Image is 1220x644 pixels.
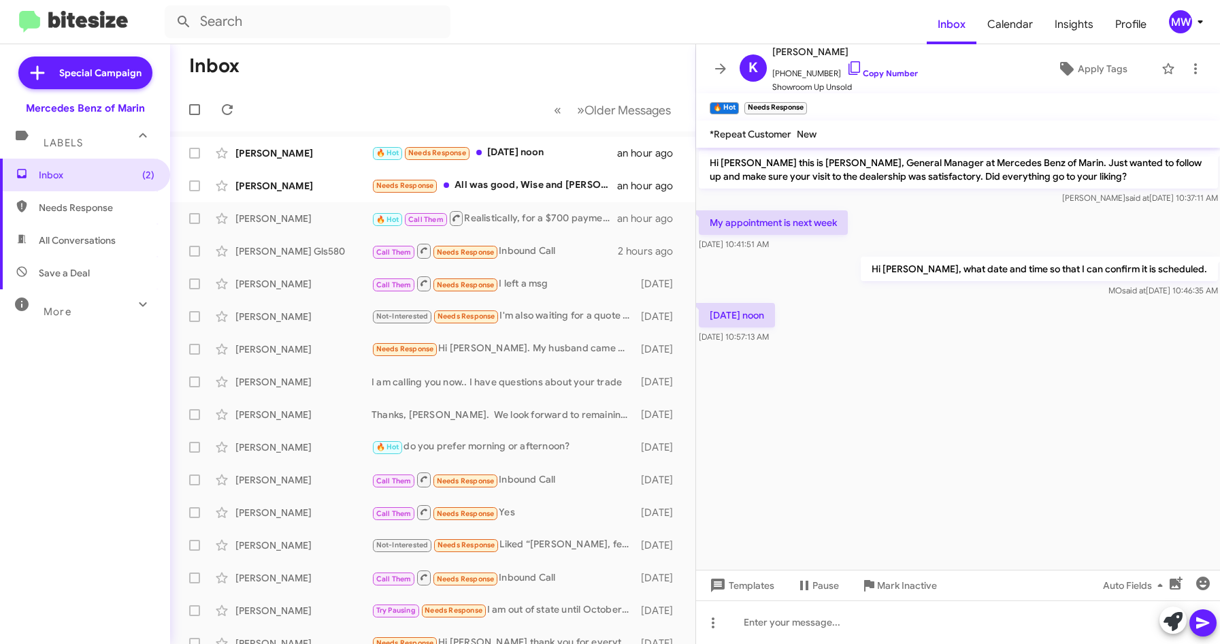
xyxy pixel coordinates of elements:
p: My appointment is next week [699,210,848,235]
span: Not-Interested [376,541,429,549]
div: Inbound Call [372,471,636,488]
span: Call Them [408,215,444,224]
span: Needs Response [437,280,495,289]
span: [PERSON_NAME] [DATE] 10:37:11 AM [1061,193,1217,203]
input: Search [165,5,450,38]
span: Needs Response [376,181,434,190]
span: K [748,57,758,79]
span: Needs Response [438,541,495,549]
a: Special Campaign [18,57,152,89]
div: [PERSON_NAME] Gls580 [235,244,372,258]
div: [DATE] [636,506,684,519]
span: Needs Response [437,477,495,485]
span: Needs Response [39,201,154,214]
button: Pause [785,573,850,598]
span: » [577,101,584,118]
div: Inbound Call [372,569,636,586]
a: Inbox [927,5,976,44]
div: [DATE] [636,538,684,552]
div: 2 hours ago [618,244,684,258]
span: « [554,101,561,118]
div: Liked “[PERSON_NAME], feel free to contact me at any time with any questions” [372,537,636,553]
div: [PERSON_NAME] [235,146,372,160]
span: Needs Response [425,606,482,615]
h1: Inbox [189,55,240,77]
div: [PERSON_NAME] [235,473,372,487]
div: do you prefer morning or afternoon? [372,439,636,455]
button: Next [569,96,679,124]
span: Inbox [39,168,154,182]
div: Yes [372,504,636,521]
div: [DATE] [636,571,684,585]
span: [DATE] 10:41:51 AM [699,239,769,249]
div: [PERSON_NAME] [235,604,372,617]
div: All was good, Wise and [PERSON_NAME] were great 👍 [372,178,617,193]
span: [PERSON_NAME] [772,44,918,60]
div: [PERSON_NAME] [235,342,372,356]
a: Calendar [976,5,1044,44]
a: Profile [1104,5,1157,44]
span: [PHONE_NUMBER] [772,60,918,80]
div: [DATE] [636,408,684,421]
button: MW [1157,10,1205,33]
span: Save a Deal [39,266,90,280]
span: Call Them [376,248,412,257]
span: Pause [812,573,839,598]
button: Mark Inactive [850,573,948,598]
div: [PERSON_NAME] [235,277,372,291]
span: Mark Inactive [877,573,937,598]
span: Needs Response [438,312,495,321]
span: More [44,306,71,318]
nav: Page navigation example [546,96,679,124]
div: [PERSON_NAME] [235,440,372,454]
span: Needs Response [437,509,495,518]
div: [PERSON_NAME] [235,375,372,389]
button: Templates [696,573,785,598]
div: I am out of state until October But at this time, I think we are picking a Range Rover Thank you ... [372,602,636,618]
span: Needs Response [437,575,495,583]
span: Auto Fields [1103,573,1168,598]
div: [PERSON_NAME] [235,310,372,323]
div: [PERSON_NAME] [235,179,372,193]
div: [DATE] [636,277,684,291]
div: [PERSON_NAME] [235,212,372,225]
small: Needs Response [744,102,807,114]
div: Realistically, for a $700 payment, you would need to look at a car around $55k-60k. [372,210,617,227]
div: I am calling you now.. I have questions about your trade [372,375,636,389]
span: (2) [142,168,154,182]
div: I'm also waiting for a quote on a Bentley [372,308,636,324]
span: Templates [707,573,774,598]
div: [DATE] [636,473,684,487]
div: [DATE] [636,440,684,454]
div: Mercedes Benz of Marin [26,101,145,115]
div: Hi [PERSON_NAME]. My husband came by [DATE] to check out the cars on the lot. We are interested i... [372,341,636,357]
span: 🔥 Hot [376,442,399,451]
div: [PERSON_NAME] [235,506,372,519]
div: I left a msg [372,275,636,292]
span: Needs Response [408,148,466,157]
p: Hi [PERSON_NAME], what date and time so that I can confirm it is scheduled. [860,257,1217,281]
div: an hour ago [617,179,684,193]
small: 🔥 Hot [710,102,739,114]
a: Copy Number [846,68,918,78]
span: Apply Tags [1078,57,1127,81]
span: Older Messages [584,103,671,118]
p: Hi [PERSON_NAME] this is [PERSON_NAME], General Manager at Mercedes Benz of Marin. Just wanted to... [699,150,1218,189]
p: [DATE] noon [699,303,775,327]
div: [PERSON_NAME] [235,538,372,552]
button: Auto Fields [1092,573,1179,598]
span: Special Campaign [59,66,142,80]
span: *Repeat Customer [710,128,791,140]
span: New [797,128,817,140]
div: [DATE] [636,342,684,356]
span: MO [DATE] 10:46:35 AM [1108,285,1217,295]
a: Insights [1044,5,1104,44]
span: Labels [44,137,83,149]
span: All Conversations [39,234,116,247]
div: [PERSON_NAME] [235,408,372,421]
div: [DATE] [636,375,684,389]
div: [DATE] [636,604,684,617]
